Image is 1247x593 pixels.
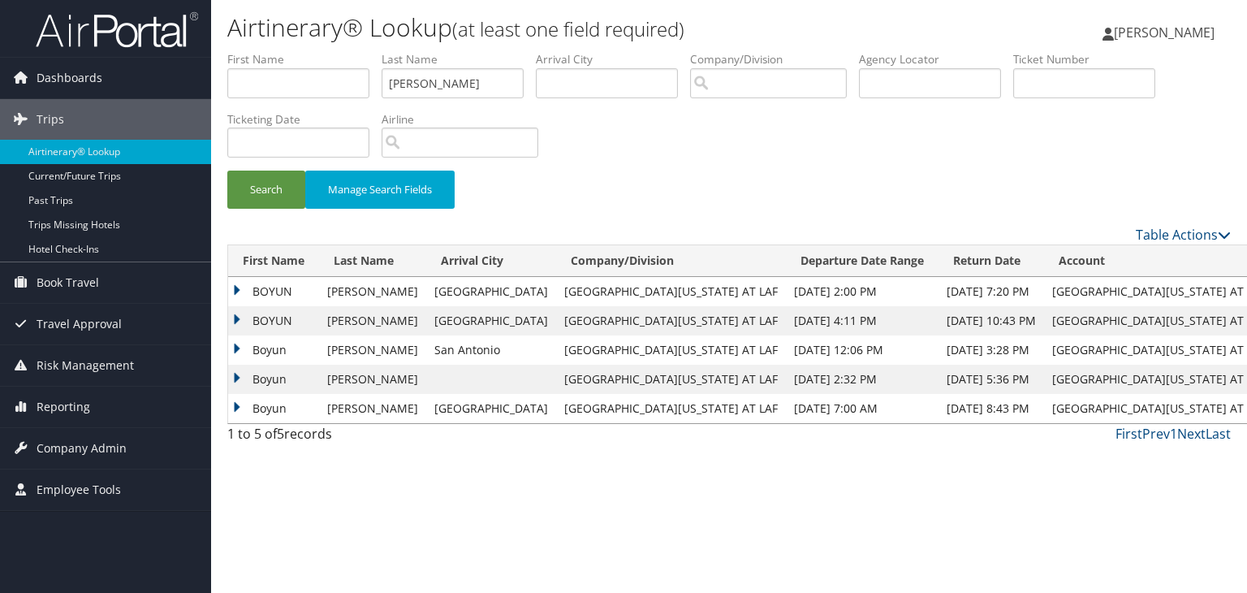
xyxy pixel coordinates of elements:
span: Travel Approval [37,304,122,344]
td: [GEOGRAPHIC_DATA] [426,394,556,423]
span: [PERSON_NAME] [1114,24,1215,41]
a: Last [1206,425,1231,443]
td: [GEOGRAPHIC_DATA][US_STATE] AT LAF [556,394,786,423]
td: [PERSON_NAME] [319,365,426,394]
td: [GEOGRAPHIC_DATA] [426,277,556,306]
label: Arrival City [536,51,690,67]
td: BOYUN [228,277,319,306]
td: Boyun [228,335,319,365]
td: [GEOGRAPHIC_DATA] [426,306,556,335]
td: Boyun [228,394,319,423]
td: Boyun [228,365,319,394]
td: [DATE] 5:36 PM [938,365,1044,394]
label: Agency Locator [859,51,1013,67]
button: Search [227,171,305,209]
a: First [1115,425,1142,443]
span: Risk Management [37,345,134,386]
td: [DATE] 3:28 PM [938,335,1044,365]
td: [DATE] 10:43 PM [938,306,1044,335]
th: First Name: activate to sort column ascending [228,245,319,277]
td: [PERSON_NAME] [319,335,426,365]
label: Company/Division [690,51,859,67]
a: Next [1177,425,1206,443]
th: Departure Date Range: activate to sort column ascending [786,245,938,277]
td: BOYUN [228,306,319,335]
td: [GEOGRAPHIC_DATA][US_STATE] AT LAF [556,277,786,306]
span: Reporting [37,387,90,427]
img: airportal-logo.png [36,11,198,49]
th: Arrival City: activate to sort column ascending [426,245,556,277]
button: Manage Search Fields [305,171,455,209]
span: Trips [37,99,64,140]
span: Employee Tools [37,470,121,510]
a: Table Actions [1136,226,1231,244]
span: Book Travel [37,262,99,303]
td: [DATE] 8:43 PM [938,394,1044,423]
label: Ticketing Date [227,111,382,128]
span: Company Admin [37,428,127,469]
td: [DATE] 2:00 PM [786,277,938,306]
th: Company/Division [556,245,786,277]
label: Last Name [382,51,536,67]
a: Prev [1142,425,1170,443]
h1: Airtinerary® Lookup [227,11,896,45]
div: 1 to 5 of records [227,424,460,452]
a: 1 [1170,425,1177,443]
label: Ticket Number [1013,51,1167,67]
span: 5 [277,425,284,443]
td: [DATE] 2:32 PM [786,365,938,394]
td: [DATE] 7:00 AM [786,394,938,423]
label: Airline [382,111,550,128]
td: [PERSON_NAME] [319,394,426,423]
td: [GEOGRAPHIC_DATA][US_STATE] AT LAF [556,365,786,394]
label: First Name [227,51,382,67]
td: [DATE] 4:11 PM [786,306,938,335]
td: San Antonio [426,335,556,365]
a: [PERSON_NAME] [1102,8,1231,57]
th: Last Name: activate to sort column ascending [319,245,426,277]
small: (at least one field required) [452,15,684,42]
td: [PERSON_NAME] [319,306,426,335]
span: Dashboards [37,58,102,98]
td: [DATE] 12:06 PM [786,335,938,365]
td: [PERSON_NAME] [319,277,426,306]
td: [GEOGRAPHIC_DATA][US_STATE] AT LAF [556,306,786,335]
th: Return Date: activate to sort column ascending [938,245,1044,277]
td: [DATE] 7:20 PM [938,277,1044,306]
td: [GEOGRAPHIC_DATA][US_STATE] AT LAF [556,335,786,365]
